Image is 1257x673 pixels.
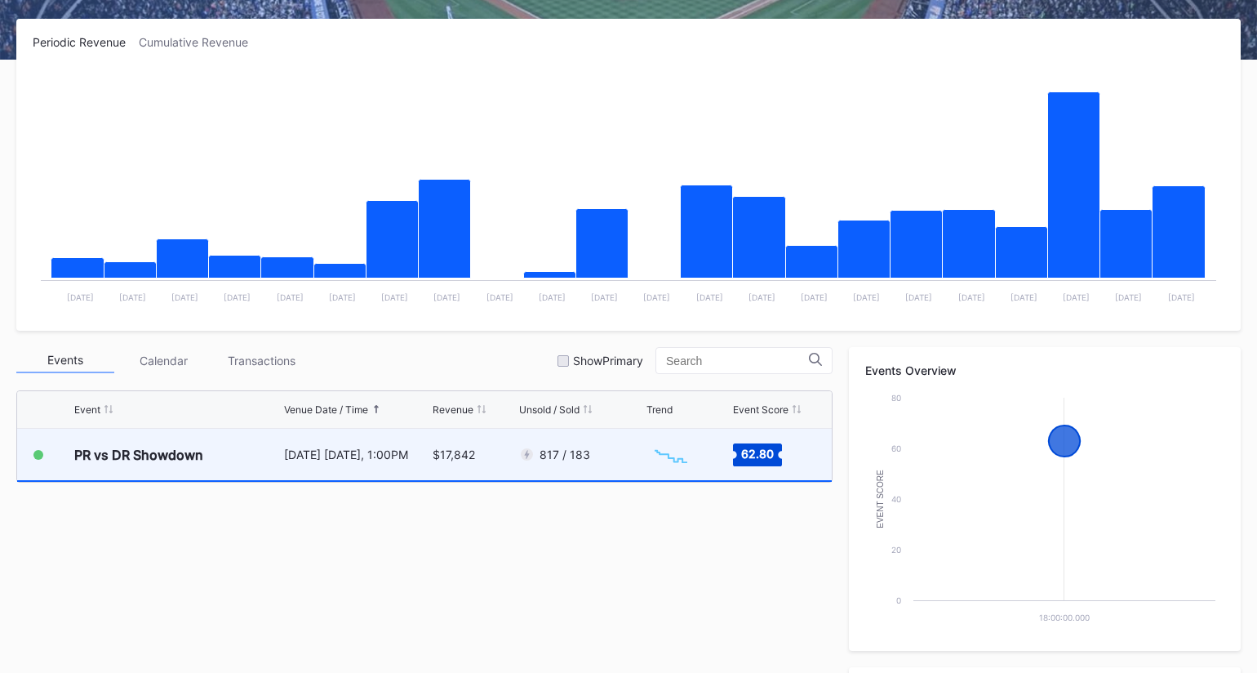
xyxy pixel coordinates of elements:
[16,348,114,373] div: Events
[958,292,985,302] text: [DATE]
[905,292,932,302] text: [DATE]
[433,403,473,416] div: Revenue
[329,292,356,302] text: [DATE]
[33,35,139,49] div: Periodic Revenue
[891,443,901,453] text: 60
[284,403,368,416] div: Venue Date / Time
[33,69,1224,314] svg: Chart title
[801,292,828,302] text: [DATE]
[1063,292,1090,302] text: [DATE]
[696,292,723,302] text: [DATE]
[643,292,670,302] text: [DATE]
[171,292,198,302] text: [DATE]
[114,348,212,373] div: Calendar
[1039,613,1090,622] text: 18:00:00.000
[486,292,513,302] text: [DATE]
[865,390,1224,635] svg: Chart title
[540,448,590,461] div: 817 / 183
[1115,292,1142,302] text: [DATE]
[74,403,100,416] div: Event
[212,348,310,373] div: Transactions
[1010,292,1037,302] text: [DATE]
[433,448,475,461] div: $17,842
[67,292,94,302] text: [DATE]
[139,35,261,49] div: Cumulative Revenue
[381,292,408,302] text: [DATE]
[741,446,774,460] text: 62.80
[853,292,880,302] text: [DATE]
[666,354,809,368] input: Search
[646,403,673,416] div: Trend
[539,292,566,302] text: [DATE]
[224,292,251,302] text: [DATE]
[1168,292,1195,302] text: [DATE]
[519,403,580,416] div: Unsold / Sold
[119,292,146,302] text: [DATE]
[896,595,901,605] text: 0
[748,292,775,302] text: [DATE]
[876,470,885,528] text: Event Score
[284,448,429,461] div: [DATE] [DATE], 1:00PM
[646,435,695,475] svg: Chart title
[865,363,1224,377] div: Events Overview
[277,292,304,302] text: [DATE]
[891,545,901,555] text: 20
[591,292,618,302] text: [DATE]
[74,447,203,463] div: PR vs DR Showdown
[433,292,460,302] text: [DATE]
[573,354,643,368] div: Show Primary
[891,393,901,403] text: 80
[891,494,901,504] text: 40
[733,403,788,416] div: Event Score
